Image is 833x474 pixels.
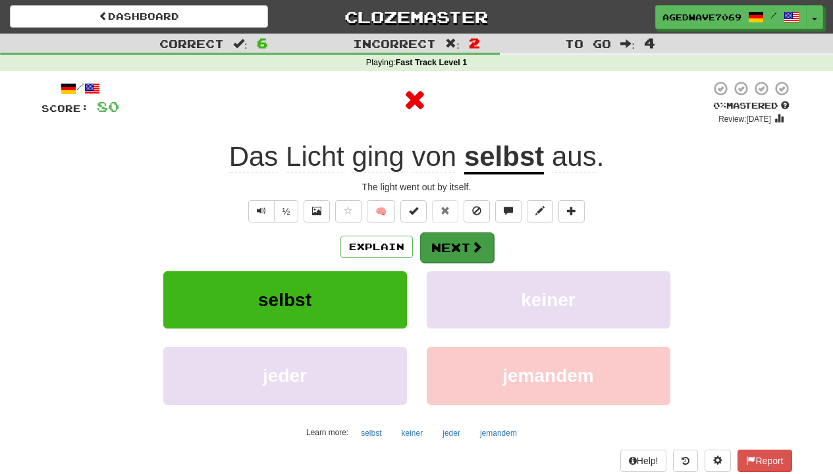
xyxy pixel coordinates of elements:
span: keiner [521,290,576,310]
button: Help! [620,450,667,472]
span: : [620,38,635,49]
span: : [233,38,248,49]
span: . [544,141,604,172]
span: 6 [257,35,268,51]
span: Incorrect [353,37,436,50]
button: keiner [427,271,670,329]
button: selbst [163,271,407,329]
button: Play sentence audio (ctl+space) [248,200,275,223]
button: Edit sentence (alt+d) [527,200,553,223]
small: Learn more: [306,428,348,437]
span: Score: [41,103,89,114]
button: Favorite sentence (alt+f) [335,200,362,223]
span: aus [552,141,597,172]
button: keiner [394,423,431,443]
button: Discuss sentence (alt+u) [495,200,522,223]
div: Text-to-speech controls [246,200,299,223]
button: 🧠 [367,200,395,223]
span: Licht [286,141,344,172]
span: 2 [469,35,480,51]
span: von [412,141,457,172]
span: 80 [97,98,119,115]
span: : [445,38,460,49]
button: Round history (alt+y) [673,450,698,472]
button: jeder [435,423,468,443]
button: Add to collection (alt+a) [558,200,585,223]
span: AgedWave7069 [662,11,741,23]
a: AgedWave7069 / [655,5,807,29]
div: The light went out by itself. [41,180,792,194]
strong: Fast Track Level 1 [396,58,468,67]
button: Set this sentence to 100% Mastered (alt+m) [400,200,427,223]
button: Reset to 0% Mastered (alt+r) [432,200,458,223]
button: jeder [163,347,407,404]
button: Show image (alt+x) [304,200,330,223]
small: Review: [DATE] [718,115,771,124]
a: Dashboard [10,5,268,28]
button: jemandem [473,423,524,443]
span: ging [352,141,404,172]
button: ½ [274,200,299,223]
span: selbst [258,290,311,310]
span: jemandem [502,365,594,386]
u: selbst [464,141,544,174]
div: Mastered [711,100,792,112]
span: To go [565,37,611,50]
span: jeder [263,365,307,386]
span: Das [229,141,279,172]
button: Ignore sentence (alt+i) [464,200,490,223]
div: / [41,80,119,97]
span: 4 [644,35,655,51]
span: 0 % [713,100,726,111]
button: Next [420,232,494,263]
button: jemandem [427,347,670,404]
button: Explain [340,236,413,258]
button: selbst [354,423,389,443]
span: / [770,11,777,20]
a: Clozemaster [288,5,546,28]
button: Report [738,450,792,472]
span: Correct [159,37,224,50]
